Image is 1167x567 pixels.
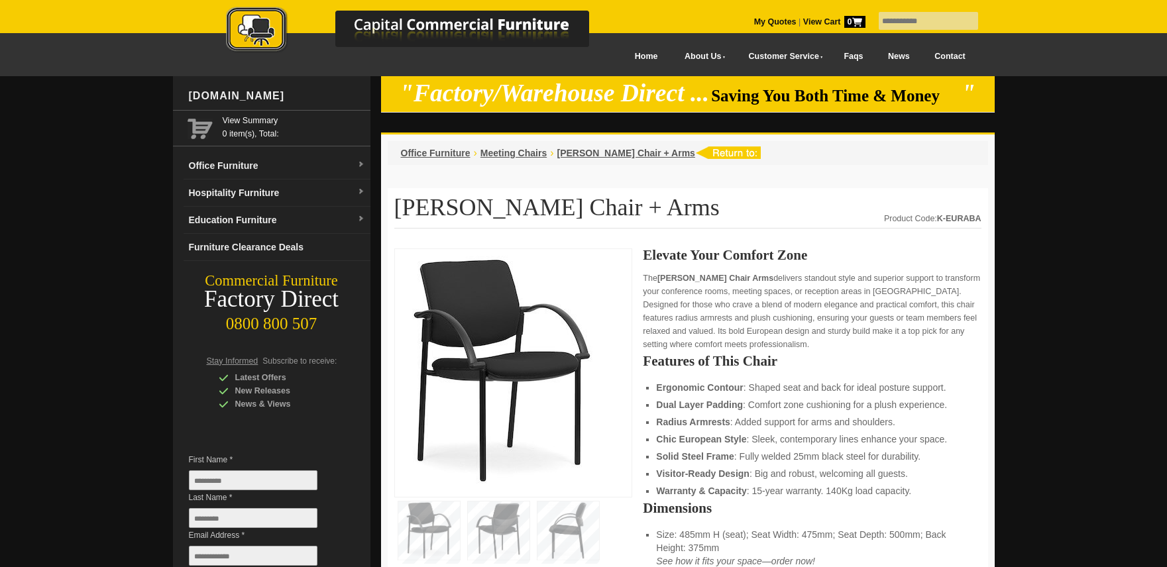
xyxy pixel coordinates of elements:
[656,417,730,427] strong: Radius Armrests
[656,381,968,394] li: : Shaped seat and back for ideal posture support.
[643,501,981,515] h2: Dimensions
[557,148,695,158] a: [PERSON_NAME] Chair + Arms
[190,7,653,55] img: Capital Commercial Furniture Logo
[401,148,471,158] a: Office Furniture
[656,468,750,479] strong: Visitor-Ready Design
[184,152,370,180] a: Office Furnituredropdown
[219,371,345,384] div: Latest Offers
[394,195,981,229] h1: [PERSON_NAME] Chair + Arms
[695,146,761,159] img: return to
[207,356,258,366] span: Stay Informed
[734,42,831,72] a: Customer Service
[223,114,365,127] a: View Summary
[357,215,365,223] img: dropdown
[173,308,370,333] div: 0800 800 507
[656,556,815,566] em: See how it fits your space—order now!
[922,42,977,72] a: Contact
[656,399,743,410] strong: Dual Layer Padding
[357,188,365,196] img: dropdown
[550,146,553,160] li: ›
[189,491,337,504] span: Last Name *
[670,42,734,72] a: About Us
[801,17,865,26] a: View Cart0
[884,212,981,225] div: Product Code:
[223,114,365,138] span: 0 item(s), Total:
[480,148,547,158] a: Meeting Chairs
[189,453,337,466] span: First Name *
[173,272,370,290] div: Commercial Furniture
[190,7,653,59] a: Capital Commercial Furniture Logo
[189,546,317,566] input: Email Address *
[656,450,968,463] li: : Fully welded 25mm black steel for durability.
[754,17,797,26] a: My Quotes
[643,354,981,368] h2: Features of This Chair
[937,214,981,223] strong: K-EURABA
[173,290,370,309] div: Factory Direct
[962,79,975,107] em: "
[189,470,317,490] input: First Name *
[875,42,922,72] a: News
[656,434,746,444] strong: Chic European Style
[189,508,317,528] input: Last Name *
[656,467,968,480] li: : Big and robust, welcoming all guests.
[656,382,743,393] strong: Ergonomic Contour
[656,486,746,496] strong: Warranty & Capacity
[656,484,968,497] li: : 15-year warranty. 140Kg load capacity.
[643,248,981,262] h2: Elevate Your Comfort Zone
[832,42,876,72] a: Faqs
[844,16,865,28] span: 0
[400,79,709,107] em: "Factory/Warehouse Direct ...
[474,146,477,160] li: ›
[184,234,370,261] a: Furniture Clearance Deals
[262,356,337,366] span: Subscribe to receive:
[643,272,981,351] p: The delivers standout style and superior support to transform your conference rooms, meeting spac...
[219,397,345,411] div: News & Views
[656,433,968,446] li: : Sleek, contemporary lines enhance your space.
[803,17,865,26] strong: View Cart
[184,76,370,116] div: [DOMAIN_NAME]
[357,161,365,169] img: dropdown
[656,398,968,411] li: : Comfort zone cushioning for a plush experience.
[184,180,370,207] a: Hospitality Furnituredropdown
[402,256,600,486] img: Eura Black Chair + Arms
[189,529,337,542] span: Email Address *
[657,274,773,283] strong: [PERSON_NAME] Chair Arms
[656,451,734,462] strong: Solid Steel Frame
[711,87,960,105] span: Saving You Both Time & Money
[219,384,345,397] div: New Releases
[184,207,370,234] a: Education Furnituredropdown
[656,415,968,429] li: : Added support for arms and shoulders.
